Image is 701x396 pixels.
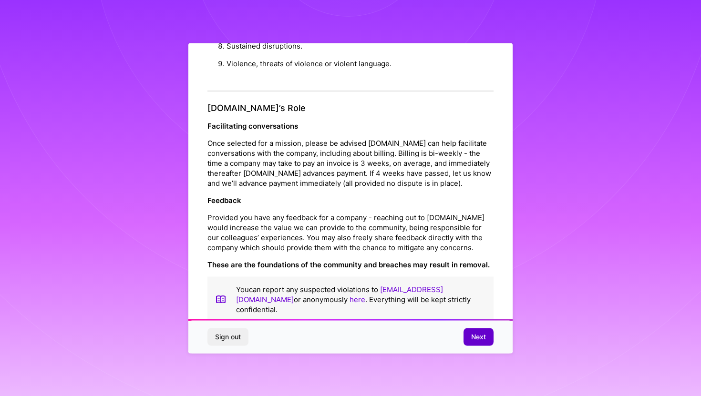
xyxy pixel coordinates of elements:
p: You can report any suspected violations to or anonymously . Everything will be kept strictly conf... [236,284,486,314]
strong: These are the foundations of the community and breaches may result in removal. [207,260,490,269]
li: Sustained disruptions. [227,37,494,55]
strong: Facilitating conversations [207,121,298,130]
strong: Feedback [207,195,241,204]
a: [EMAIL_ADDRESS][DOMAIN_NAME] [236,284,443,304]
li: Violence, threats of violence or violent language. [227,55,494,72]
h4: [DOMAIN_NAME]’s Role [207,103,494,113]
button: Sign out [207,328,248,345]
span: Sign out [215,332,241,342]
img: book icon [215,284,227,314]
a: here [350,294,365,304]
p: Once selected for a mission, please be advised [DOMAIN_NAME] can help facilitate conversations wi... [207,138,494,188]
button: Next [464,328,494,345]
span: Next [471,332,486,342]
p: Provided you have any feedback for a company - reaching out to [DOMAIN_NAME] would increase the v... [207,212,494,252]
